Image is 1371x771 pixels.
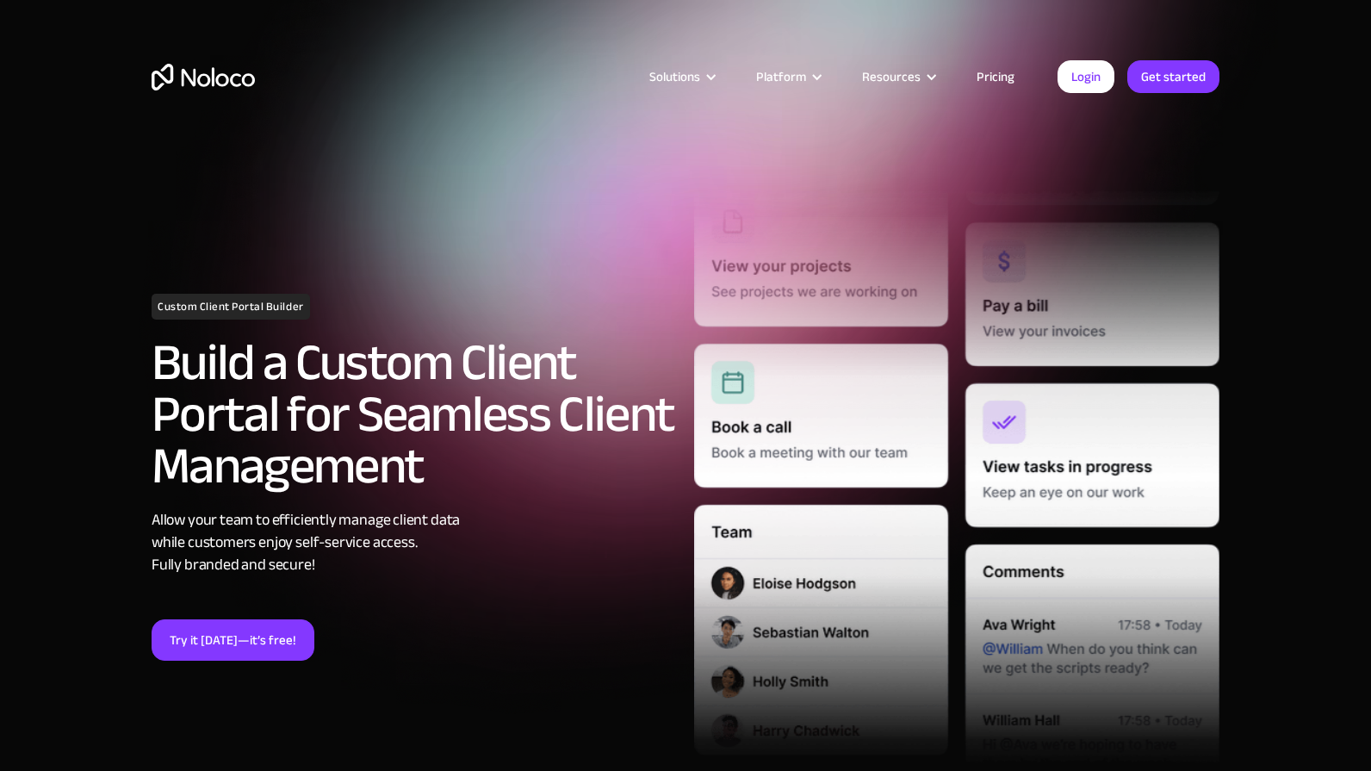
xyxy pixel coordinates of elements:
[862,65,921,88] div: Resources
[955,65,1036,88] a: Pricing
[735,65,841,88] div: Platform
[152,509,677,576] div: Allow your team to efficiently manage client data while customers enjoy self-service access. Full...
[649,65,700,88] div: Solutions
[841,65,955,88] div: Resources
[756,65,806,88] div: Platform
[1058,60,1114,93] a: Login
[1127,60,1219,93] a: Get started
[152,294,310,320] h1: Custom Client Portal Builder
[152,337,677,492] h2: Build a Custom Client Portal for Seamless Client Management
[152,619,314,661] a: Try it [DATE]—it’s free!
[628,65,735,88] div: Solutions
[152,64,255,90] a: home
